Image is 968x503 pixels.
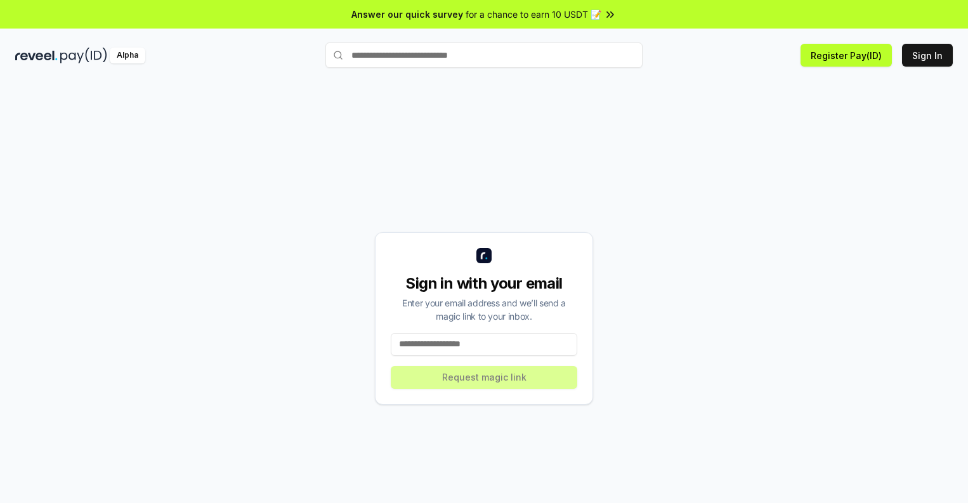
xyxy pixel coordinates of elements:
img: logo_small [476,248,492,263]
div: Alpha [110,48,145,63]
img: pay_id [60,48,107,63]
span: for a chance to earn 10 USDT 📝 [466,8,601,21]
div: Enter your email address and we’ll send a magic link to your inbox. [391,296,577,323]
div: Sign in with your email [391,273,577,294]
button: Sign In [902,44,953,67]
img: reveel_dark [15,48,58,63]
span: Answer our quick survey [351,8,463,21]
button: Register Pay(ID) [801,44,892,67]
